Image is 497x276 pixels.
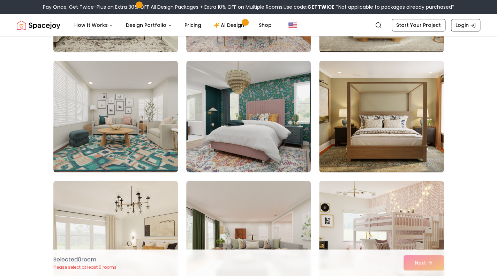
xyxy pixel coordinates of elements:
nav: Main [69,18,277,32]
img: Spacejoy Logo [17,18,60,32]
p: Please select at least 5 rooms [53,264,116,270]
a: AI Design [208,18,252,32]
img: Room room-45 [319,61,444,172]
img: Room room-44 [186,61,311,172]
a: Shop [253,18,277,32]
b: GETTWICE [307,3,334,10]
div: Pay Once, Get Twice-Plus an Extra 30% OFF All Design Packages + Extra 10% OFF on Multiple Rooms. [43,3,454,10]
span: *Not applicable to packages already purchased* [334,3,454,10]
img: United States [288,21,297,29]
a: Pricing [179,18,207,32]
a: Login [451,19,480,31]
a: Spacejoy [17,18,60,32]
button: How It Works [69,18,119,32]
a: Start Your Project [392,19,445,31]
nav: Global [17,14,480,36]
button: Design Portfolio [120,18,178,32]
span: Use code: [284,3,334,10]
p: Selected 0 room [53,255,116,264]
img: Room room-43 [53,61,178,172]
